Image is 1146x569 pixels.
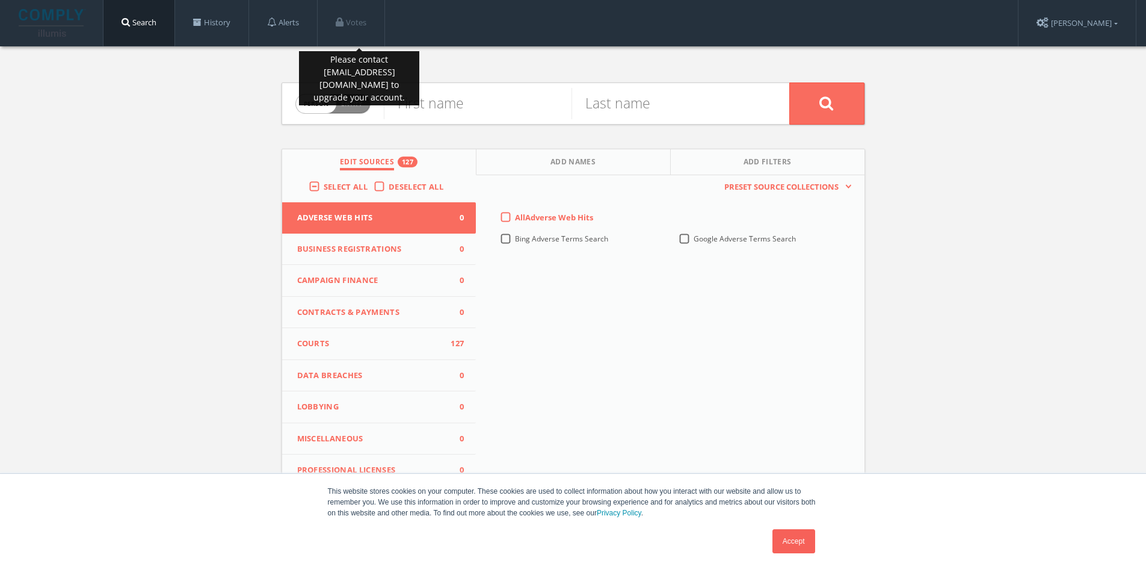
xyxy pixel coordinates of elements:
span: Add Filters [744,157,792,170]
span: Courts [297,338,446,350]
span: Preset Source Collections [718,181,845,193]
span: 0 [446,464,464,476]
span: Business Registrations [297,243,446,255]
span: 127 [446,338,464,350]
span: 0 [446,306,464,319]
button: Professional Licenses0 [282,455,476,487]
span: 0 [446,370,464,382]
button: Miscellaneous0 [282,423,476,455]
button: Campaign Finance0 [282,265,476,297]
span: 0 [446,401,464,413]
span: Miscellaneous [297,433,446,445]
button: Preset Source Collections [718,181,852,193]
span: Lobbying [297,401,446,413]
span: Bing Adverse Terms Search [515,234,608,244]
img: illumis [19,9,86,37]
span: Deselect All [389,181,443,192]
span: Select All [324,181,368,192]
span: Google Adverse Terms Search [694,234,796,244]
div: 127 [398,157,417,167]
span: Professional Licenses [297,464,446,476]
span: Campaign Finance [297,275,446,287]
span: Data Breaches [297,370,446,382]
span: 0 [446,275,464,287]
a: Accept [772,529,815,553]
button: Courts127 [282,328,476,360]
span: Contracts & Payments [297,306,446,319]
span: 0 [446,433,464,445]
span: person [296,95,336,113]
button: Data Breaches0 [282,360,476,392]
button: Lobbying0 [282,391,476,423]
div: Please contact [EMAIL_ADDRESS][DOMAIN_NAME] to upgrade your account. [299,51,419,105]
a: Privacy Policy [597,509,641,517]
button: Add Names [476,149,671,175]
span: Edit Sources [340,157,394,170]
p: This website stores cookies on your computer. These cookies are used to collect information about... [328,486,819,518]
button: Business Registrations0 [282,234,476,266]
span: All Adverse Web Hits [515,212,593,223]
button: Adverse Web Hits0 [282,202,476,234]
span: Add Names [550,157,596,170]
span: 0 [446,243,464,255]
span: 0 [446,212,464,224]
button: Contracts & Payments0 [282,297,476,329]
span: Adverse Web Hits [297,212,446,224]
button: Add Filters [671,149,864,175]
button: Edit Sources127 [282,149,476,175]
